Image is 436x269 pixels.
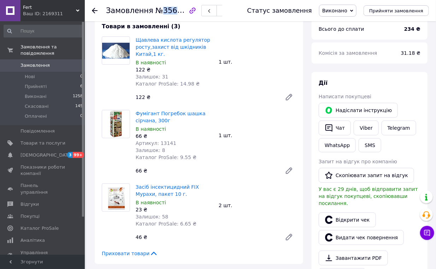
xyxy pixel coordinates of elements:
[319,103,398,118] button: Надіслати інструкцію
[319,159,397,164] span: Запит на відгук про компанію
[319,138,356,152] a: WhatsApp
[106,6,153,15] span: Замовлення
[25,113,47,119] span: Оплачені
[136,214,168,220] span: Залишок: 58
[364,5,429,16] button: Прийняти замовлення
[75,103,83,110] span: 145
[136,126,166,132] span: В наявності
[25,74,35,80] span: Нові
[247,7,312,14] div: Статус замовлення
[136,206,213,213] div: 23 ₴
[80,113,83,119] span: 0
[319,80,328,86] span: Дії
[136,147,165,153] span: Залишок: 8
[420,226,434,240] button: Чат з покупцем
[136,221,196,227] span: Каталог ProSale: 6.65 ₴
[73,93,83,100] span: 1258
[80,74,83,80] span: 0
[20,213,40,220] span: Покупці
[73,152,84,158] span: 99+
[282,230,296,244] a: Редагувати
[319,251,388,265] a: Завантажити PDF
[20,152,73,158] span: [DEMOGRAPHIC_DATA]
[20,164,65,177] span: Показники роботи компанії
[136,111,206,123] a: Фумігант Погребок шашка сірчана, 300г
[133,92,279,102] div: 122 ₴
[23,4,76,11] span: Fert
[216,57,299,67] div: 1 шт.
[136,37,210,57] a: Щавлева кислота регулятор росту,захист від шкідників Китай,1 кг.
[136,140,176,146] span: Артикул: 13141
[155,6,206,15] span: №356700317
[136,81,200,87] span: Каталог ProSale: 14.98 ₴
[20,250,65,262] span: Управління сайтом
[136,60,166,65] span: В наявності
[369,8,423,13] span: Прийняти замовлення
[216,200,299,210] div: 2 шт.
[282,90,296,104] a: Редагувати
[319,230,404,245] button: Видати чек повернення
[20,225,59,232] span: Каталог ProSale
[136,74,168,80] span: Залишок: 31
[401,50,420,56] span: 31.18 ₴
[20,201,39,207] span: Відгуки
[23,11,85,17] div: Ваш ID: 2169311
[359,138,381,152] button: SMS
[20,140,65,146] span: Товари та послуги
[20,44,85,57] span: Замовлення та повідомлення
[20,62,50,69] span: Замовлення
[20,128,55,134] span: Повідомлення
[67,152,73,158] span: 3
[103,184,129,211] img: Засіб інсектицидний FIX Мурахи, пакет 10 г.
[319,121,351,135] button: Чат
[136,133,213,140] div: 66 ₴
[282,164,296,178] a: Редагувати
[319,50,377,56] span: Комісія за замовлення
[102,250,158,257] span: Приховати товари
[216,130,299,140] div: 1 шт.
[319,212,376,227] a: Відкрити чек
[404,26,420,32] b: 234 ₴
[102,110,130,138] img: Фумігант Погребок шашка сірчана, 300г
[102,23,181,30] span: Товари в замовленні (3)
[319,26,364,32] span: Всього до сплати
[25,83,47,90] span: Прийняті
[319,186,418,206] span: У вас є 29 днів, щоб відправити запит на відгук покупцеві, скопіювавши посилання.
[136,200,166,205] span: В наявності
[136,154,196,160] span: Каталог ProSale: 9.55 ₴
[25,103,49,110] span: Скасовані
[20,182,65,195] span: Панель управління
[136,66,213,73] div: 122 ₴
[80,83,83,90] span: 6
[382,121,416,135] a: Telegram
[4,25,83,37] input: Пошук
[133,232,279,242] div: 46 ₴
[322,8,347,13] span: Виконано
[92,7,98,14] div: Повернутися назад
[319,94,371,99] span: Написати покупцеві
[136,184,199,197] a: Засіб інсектицидний FIX Мурахи, пакет 10 г.
[20,237,45,244] span: Аналітика
[133,166,279,176] div: 66 ₴
[319,168,414,183] button: Скопіювати запит на відгук
[354,121,378,135] a: Viber
[25,93,47,100] span: Виконані
[102,43,130,59] img: Щавлева кислота регулятор росту,захист від шкідників Китай,1 кг.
